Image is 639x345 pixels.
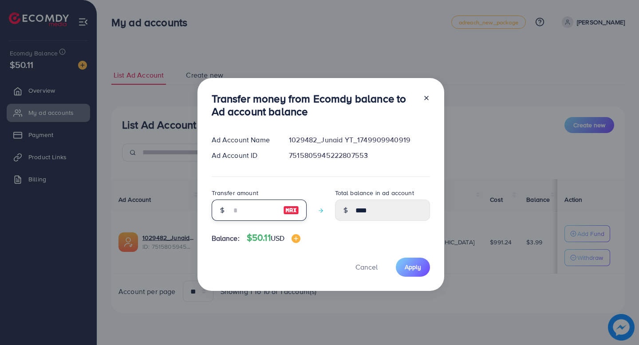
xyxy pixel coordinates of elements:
[282,135,437,145] div: 1029482_Junaid YT_1749909940919
[355,262,378,272] span: Cancel
[282,150,437,161] div: 7515805945222807553
[344,258,389,277] button: Cancel
[335,188,414,197] label: Total balance in ad account
[212,92,416,118] h3: Transfer money from Ecomdy balance to Ad account balance
[247,232,300,243] h4: $50.11
[212,233,240,243] span: Balance:
[396,258,430,277] button: Apply
[205,150,282,161] div: Ad Account ID
[205,135,282,145] div: Ad Account Name
[212,188,258,197] label: Transfer amount
[271,233,284,243] span: USD
[283,205,299,216] img: image
[292,234,300,243] img: image
[405,263,421,271] span: Apply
